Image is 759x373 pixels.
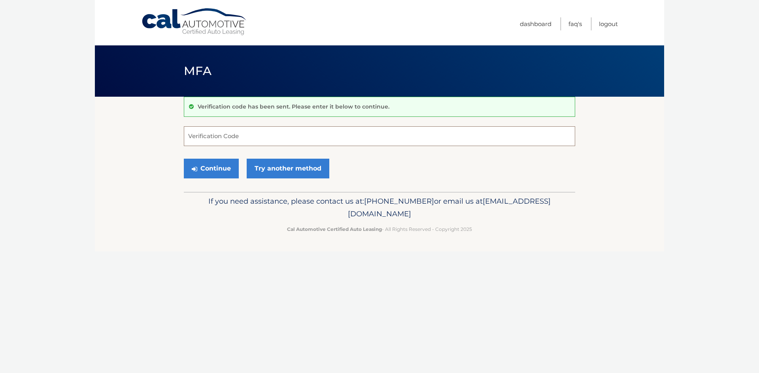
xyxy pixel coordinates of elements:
a: Dashboard [520,17,551,30]
input: Verification Code [184,126,575,146]
p: - All Rights Reserved - Copyright 2025 [189,225,570,233]
p: Verification code has been sent. Please enter it below to continue. [198,103,389,110]
a: Logout [599,17,618,30]
a: FAQ's [568,17,582,30]
span: [EMAIL_ADDRESS][DOMAIN_NAME] [348,197,551,218]
a: Try another method [247,159,329,178]
span: MFA [184,64,211,78]
p: If you need assistance, please contact us at: or email us at [189,195,570,220]
a: Cal Automotive [141,8,248,36]
button: Continue [184,159,239,178]
strong: Cal Automotive Certified Auto Leasing [287,226,382,232]
span: [PHONE_NUMBER] [364,197,434,206]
